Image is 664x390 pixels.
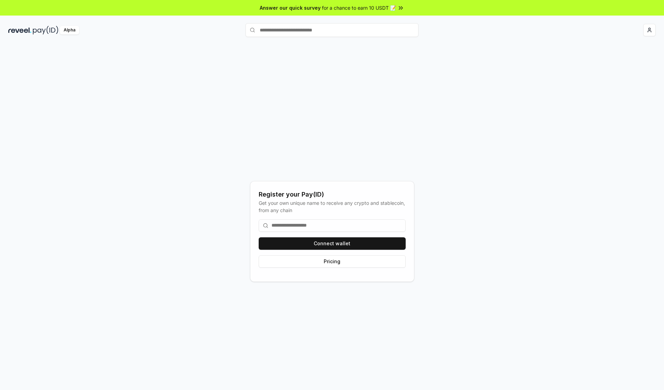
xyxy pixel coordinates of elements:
img: pay_id [33,26,58,35]
div: Get your own unique name to receive any crypto and stablecoin, from any chain [259,199,406,214]
span: Answer our quick survey [260,4,321,11]
button: Pricing [259,255,406,268]
img: reveel_dark [8,26,31,35]
span: for a chance to earn 10 USDT 📝 [322,4,396,11]
div: Register your Pay(ID) [259,190,406,199]
button: Connect wallet [259,237,406,250]
div: Alpha [60,26,79,35]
